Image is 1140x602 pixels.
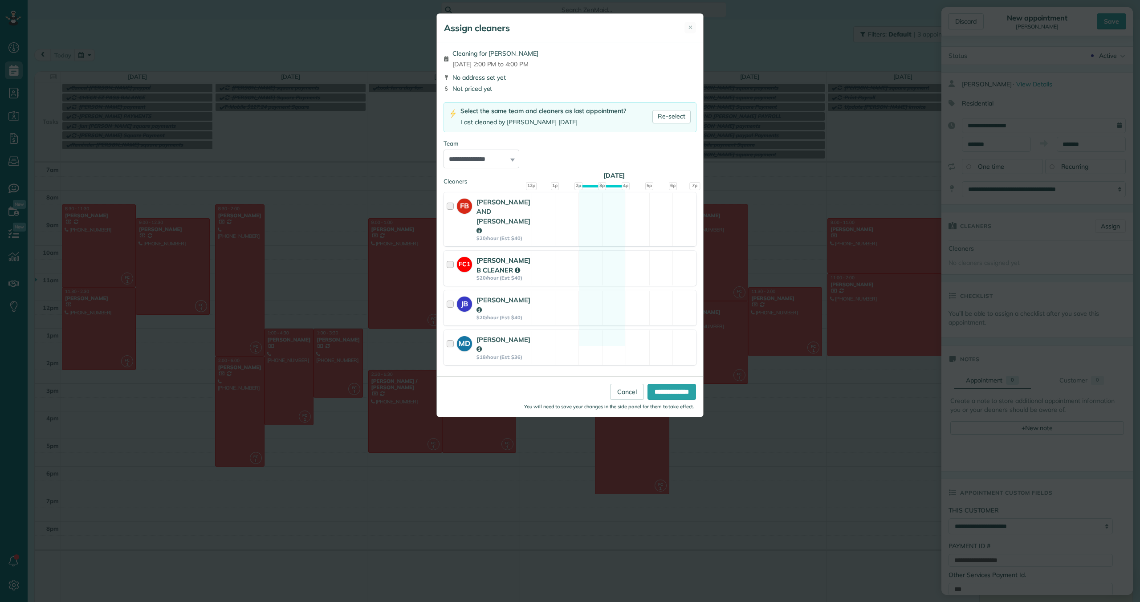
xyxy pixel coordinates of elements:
[449,109,457,118] img: lightning-bolt-icon-94e5364df696ac2de96d3a42b8a9ff6ba979493684c50e6bbbcda72601fa0d29.png
[460,106,626,116] div: Select the same team and cleaners as last appointment?
[444,177,696,180] div: Cleaners
[444,22,510,34] h5: Assign cleaners
[476,354,530,360] strong: $18/hour (Est: $36)
[457,336,472,349] strong: MD
[452,60,538,69] span: [DATE] 2:00 PM to 4:00 PM
[457,257,472,269] strong: FC1
[476,235,530,241] strong: $20/hour (Est: $40)
[457,297,472,309] strong: JB
[476,275,530,281] strong: $20/hour (Est: $40)
[652,110,691,123] a: Re-select
[476,256,530,274] strong: [PERSON_NAME] B CLEANER
[460,118,626,127] div: Last cleaned by [PERSON_NAME] [DATE]
[524,403,694,410] small: You will need to save your changes in the side panel for them to take effect.
[457,199,472,211] strong: FB
[476,198,530,235] strong: [PERSON_NAME] AND [PERSON_NAME]
[476,296,530,313] strong: [PERSON_NAME]
[688,23,693,32] span: ✕
[610,384,644,400] a: Cancel
[444,84,696,93] div: Not priced yet
[476,314,530,321] strong: $20/hour (Est: $40)
[476,335,530,353] strong: [PERSON_NAME]
[444,73,696,82] div: No address set yet
[452,49,538,58] span: Cleaning for [PERSON_NAME]
[444,139,696,148] div: Team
